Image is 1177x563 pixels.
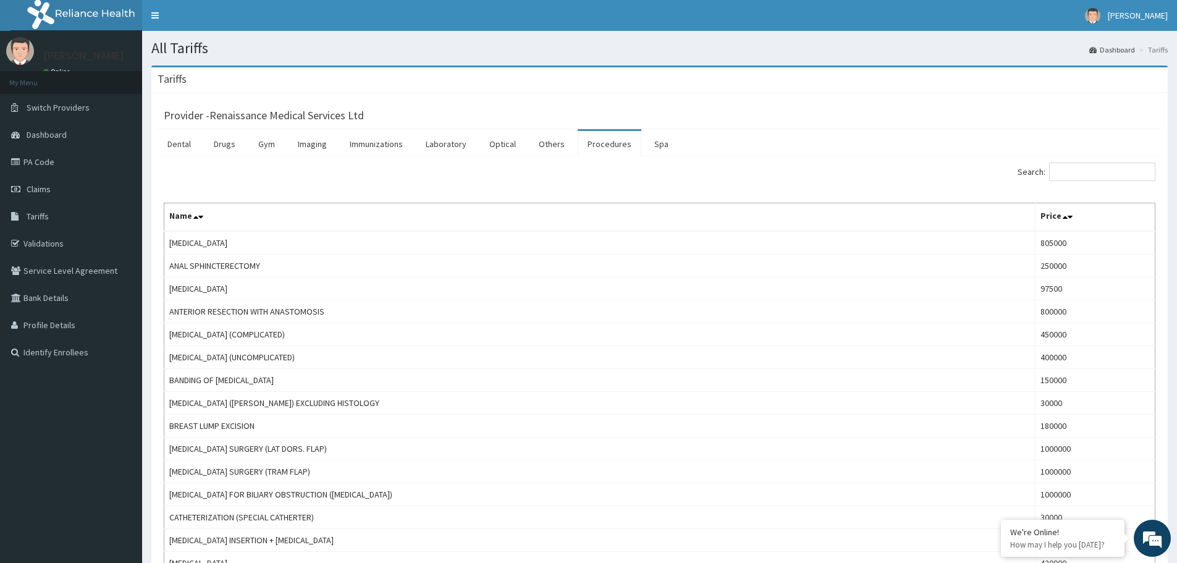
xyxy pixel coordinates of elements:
[578,131,641,157] a: Procedures
[164,203,1036,232] th: Name
[164,438,1036,460] td: [MEDICAL_DATA] SURGERY (LAT DORS. FLAP)
[158,131,201,157] a: Dental
[164,300,1036,323] td: ANTERIOR RESECTION WITH ANASTOMOSIS
[1036,346,1155,369] td: 400000
[43,67,73,76] a: Online
[164,483,1036,506] td: [MEDICAL_DATA] FOR BILIARY OBSTRUCTION ([MEDICAL_DATA])
[1010,540,1115,550] p: How may I help you today?
[164,277,1036,300] td: [MEDICAL_DATA]
[1085,8,1100,23] img: User Image
[164,529,1036,552] td: [MEDICAL_DATA] INSERTION + [MEDICAL_DATA]
[164,392,1036,415] td: [MEDICAL_DATA] ([PERSON_NAME]) EXCLUDING HISTOLOGY
[164,231,1036,255] td: [MEDICAL_DATA]
[1036,255,1155,277] td: 250000
[204,131,245,157] a: Drugs
[644,131,678,157] a: Spa
[1036,415,1155,438] td: 180000
[164,415,1036,438] td: BREAST LUMP EXCISION
[164,369,1036,392] td: BANDING OF [MEDICAL_DATA]
[1036,300,1155,323] td: 800000
[479,131,526,157] a: Optical
[1089,44,1135,55] a: Dashboard
[164,255,1036,277] td: ANAL SPHINCTERECTOMY
[1036,203,1155,232] th: Price
[164,346,1036,369] td: [MEDICAL_DATA] (UNCOMPLICATED)
[1036,438,1155,460] td: 1000000
[1018,163,1155,181] label: Search:
[1036,369,1155,392] td: 150000
[164,323,1036,346] td: [MEDICAL_DATA] (COMPLICATED)
[164,506,1036,529] td: CATHETERIZATION (SPECIAL CATHERTER)
[529,131,575,157] a: Others
[27,184,51,195] span: Claims
[1136,44,1168,55] li: Tariffs
[288,131,337,157] a: Imaging
[1036,231,1155,255] td: 805000
[1036,392,1155,415] td: 30000
[1108,10,1168,21] span: [PERSON_NAME]
[1010,527,1115,538] div: We're Online!
[6,37,34,65] img: User Image
[27,102,90,113] span: Switch Providers
[416,131,476,157] a: Laboratory
[1036,277,1155,300] td: 97500
[27,129,67,140] span: Dashboard
[164,460,1036,483] td: [MEDICAL_DATA] SURGERY (TRAM FLAP)
[27,211,49,222] span: Tariffs
[158,74,187,85] h3: Tariffs
[1036,483,1155,506] td: 1000000
[151,40,1168,56] h1: All Tariffs
[248,131,285,157] a: Gym
[164,110,364,121] h3: Provider - Renaissance Medical Services Ltd
[1036,323,1155,346] td: 450000
[43,50,124,61] p: [PERSON_NAME]
[1036,506,1155,529] td: 30000
[1049,163,1155,181] input: Search:
[340,131,413,157] a: Immunizations
[1036,460,1155,483] td: 1000000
